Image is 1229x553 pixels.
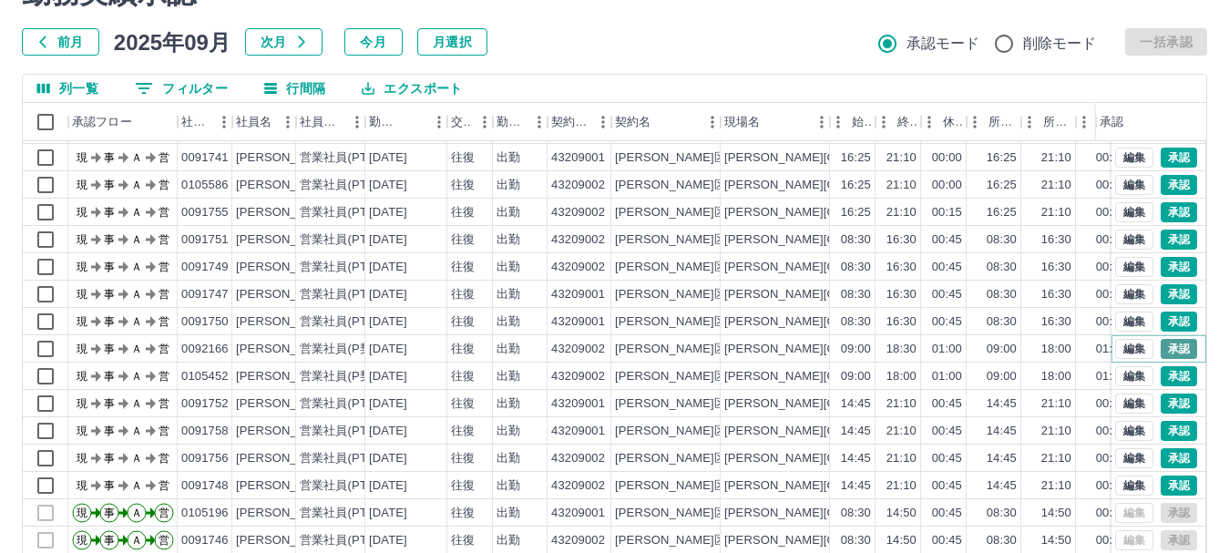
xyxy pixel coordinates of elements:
div: 00:45 [1096,259,1126,276]
button: 承認 [1161,148,1197,168]
div: 43209002 [551,231,605,249]
div: 08:30 [987,231,1017,249]
div: [DATE] [369,313,407,331]
div: 終業 [876,103,921,141]
div: 21:10 [886,204,917,221]
div: 往復 [451,368,475,385]
div: 16:30 [1041,286,1071,303]
div: [PERSON_NAME]区 [615,313,726,331]
text: Ａ [131,261,142,273]
button: メニュー [210,108,238,136]
text: Ａ [131,425,142,437]
button: メニュー [471,108,498,136]
text: 営 [159,315,169,328]
text: 事 [104,397,115,410]
text: 事 [104,261,115,273]
div: 往復 [451,395,475,413]
div: 出勤 [497,177,520,194]
div: 営業社員(PT契約) [300,395,395,413]
div: 43209001 [551,395,605,413]
div: 往復 [451,149,475,167]
div: [PERSON_NAME]区 [615,231,726,249]
div: 01:00 [932,368,962,385]
text: 営 [159,397,169,410]
div: 社員番号 [178,103,232,141]
div: [PERSON_NAME]区 [615,204,726,221]
div: 出勤 [497,286,520,303]
div: 00:45 [1096,231,1126,249]
div: 現場名 [721,103,830,141]
text: 事 [104,206,115,219]
button: 編集 [1115,448,1153,468]
div: [PERSON_NAME][GEOGRAPHIC_DATA]道住区会議室 [724,423,1021,440]
text: 営 [159,370,169,383]
button: メニュー [808,108,835,136]
text: 営 [159,151,169,164]
div: 00:15 [1096,204,1126,221]
div: [DATE] [369,204,407,221]
div: 00:00 [1096,149,1126,167]
button: 編集 [1115,394,1153,414]
div: 0091755 [181,204,229,221]
button: メニュー [274,108,302,136]
button: 承認 [1161,366,1197,386]
div: 営業社員(PT契約) [300,177,395,194]
div: 43209002 [551,341,605,358]
text: Ａ [131,370,142,383]
div: 勤務区分 [493,103,548,141]
text: 現 [77,315,87,328]
div: 社員名 [236,103,271,141]
div: 16:25 [841,177,871,194]
span: 承認モード [906,33,980,55]
div: 0092166 [181,341,229,358]
div: 01:00 [932,341,962,358]
div: [PERSON_NAME]区 [615,341,726,358]
div: 交通費 [451,103,471,141]
text: 現 [77,151,87,164]
div: 0105586 [181,177,229,194]
text: 営 [159,425,169,437]
div: [DATE] [369,231,407,249]
div: 00:45 [1096,313,1126,331]
div: 往復 [451,423,475,440]
div: 契約名 [615,103,650,141]
text: 事 [104,425,115,437]
text: 現 [77,397,87,410]
div: 21:10 [886,177,917,194]
div: [PERSON_NAME] [236,231,335,249]
div: 営業社員(PT契約) [300,149,395,167]
text: 営 [159,288,169,301]
div: 0091749 [181,259,229,276]
div: 16:25 [987,177,1017,194]
div: 00:45 [932,395,962,413]
div: 00:45 [1096,395,1126,413]
text: Ａ [131,397,142,410]
div: 14:45 [841,395,871,413]
div: 00:00 [932,149,962,167]
div: [DATE] [369,450,407,467]
div: 18:00 [886,368,917,385]
div: 01:00 [1096,341,1126,358]
text: 現 [77,370,87,383]
div: 43209001 [551,313,605,331]
button: 承認 [1161,257,1197,277]
div: [PERSON_NAME] [236,259,335,276]
text: 事 [104,151,115,164]
div: 往復 [451,286,475,303]
button: 編集 [1115,339,1153,359]
div: 0091751 [181,231,229,249]
div: [PERSON_NAME][GEOGRAPHIC_DATA]会議室[PERSON_NAME][GEOGRAPHIC_DATA] [724,259,1210,276]
div: 00:45 [932,423,962,440]
button: 編集 [1115,257,1153,277]
div: 18:00 [1041,341,1071,358]
div: 16:25 [987,204,1017,221]
button: 編集 [1115,284,1153,304]
div: [PERSON_NAME] [236,286,335,303]
div: 営業社員(PT契約) [300,286,395,303]
div: 社員区分 [300,103,343,141]
div: 休憩 [943,103,963,141]
text: 営 [159,343,169,355]
div: 43209002 [551,368,605,385]
div: [PERSON_NAME]区 [615,177,726,194]
div: 所定開始 [967,103,1021,141]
